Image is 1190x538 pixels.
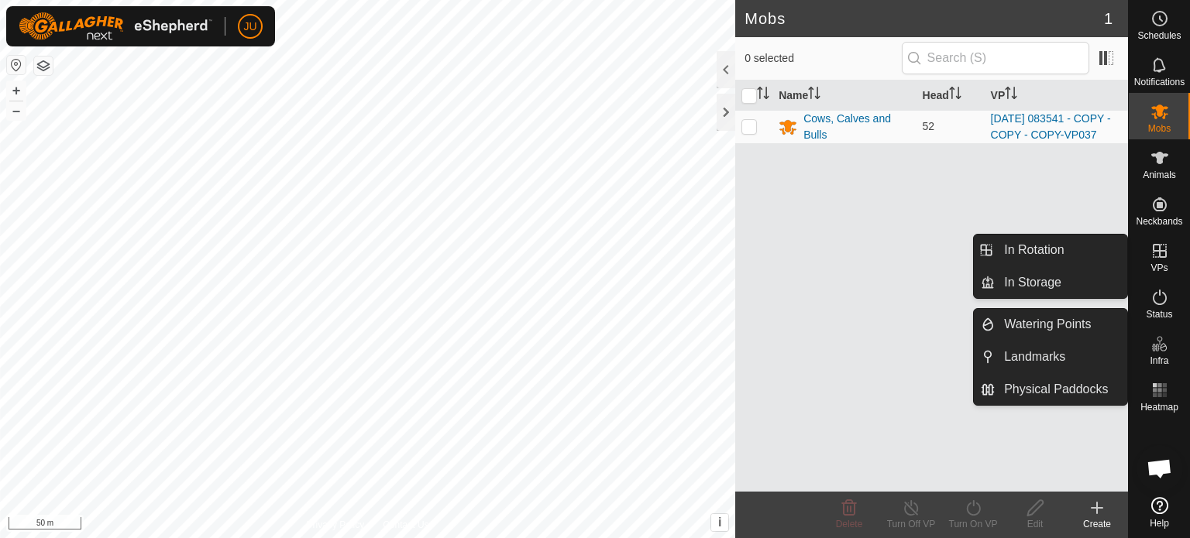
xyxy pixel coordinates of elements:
a: Help [1129,491,1190,534]
img: Gallagher Logo [19,12,212,40]
li: In Storage [974,267,1127,298]
a: Privacy Policy [307,518,365,532]
a: Landmarks [995,341,1127,372]
a: Physical Paddocks [995,374,1127,405]
div: Edit [1004,517,1066,531]
a: Watering Points [995,309,1127,340]
th: Name [772,81,916,111]
span: Help [1150,519,1169,528]
p-sorticon: Activate to sort [808,89,820,101]
div: Cows, Calves and Bulls [803,111,910,143]
a: In Rotation [995,235,1127,266]
div: Create [1066,517,1128,531]
span: 52 [923,120,935,132]
li: Watering Points [974,309,1127,340]
span: i [718,516,721,529]
p-sorticon: Activate to sort [1005,89,1017,101]
span: Landmarks [1004,348,1065,366]
span: Physical Paddocks [1004,380,1108,399]
a: In Storage [995,267,1127,298]
p-sorticon: Activate to sort [757,89,769,101]
a: [DATE] 083541 - COPY - COPY - COPY-VP037 [991,112,1111,141]
th: VP [985,81,1128,111]
button: i [711,514,728,531]
span: Status [1146,310,1172,319]
a: Contact Us [383,518,428,532]
span: Watering Points [1004,315,1091,334]
button: + [7,81,26,100]
span: Mobs [1148,124,1171,133]
span: Schedules [1137,31,1181,40]
button: – [7,101,26,120]
span: Infra [1150,356,1168,365]
li: In Rotation [974,235,1127,266]
button: Reset Map [7,56,26,74]
h2: Mobs [745,9,1104,28]
p-sorticon: Activate to sort [949,89,961,101]
span: Neckbands [1136,217,1182,226]
span: Heatmap [1140,403,1178,412]
span: JU [243,19,256,35]
div: Open chat [1137,445,1183,492]
button: Map Layers [34,57,53,75]
li: Physical Paddocks [974,374,1127,405]
div: Turn On VP [942,517,1004,531]
input: Search (S) [902,42,1089,74]
span: Delete [836,519,863,529]
span: VPs [1150,263,1168,272]
span: Animals [1143,170,1176,180]
span: In Storage [1004,273,1061,292]
li: Landmarks [974,341,1127,372]
span: In Rotation [1004,241,1064,259]
span: Notifications [1134,77,1185,87]
div: Turn Off VP [880,517,942,531]
span: 0 selected [745,50,901,67]
th: Head [917,81,985,111]
span: 1 [1104,7,1113,30]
